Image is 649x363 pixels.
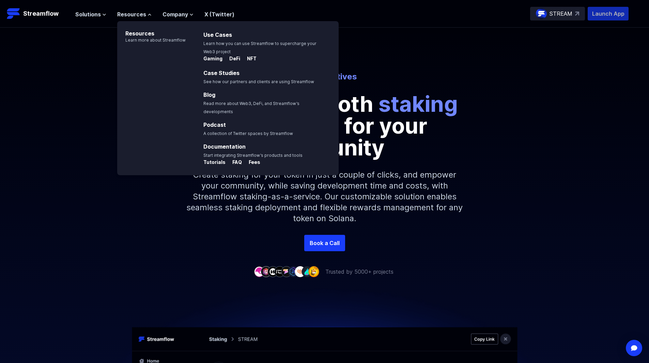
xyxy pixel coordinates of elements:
[203,159,226,166] p: Tutorials
[378,91,458,117] span: staking
[304,235,345,251] a: Book a Call
[302,266,312,277] img: company-8
[203,91,215,98] a: Blog
[203,121,226,128] a: Podcast
[536,8,547,19] img: streamflow-logo-circle.png
[178,158,471,235] p: Create staking for your token in just a couple of clicks, and empower your community, while savin...
[203,131,293,136] span: A collection of Twitter spaces by Streamflow
[203,79,314,84] span: See how our partners and clients are using Streamflow
[23,9,59,18] p: Streamflow
[550,10,572,18] p: STREAM
[117,10,146,18] span: Resources
[117,37,186,43] p: Learn more about Streamflow
[163,10,194,18] button: Company
[242,56,257,63] a: NFT
[117,21,186,37] p: Resources
[626,340,642,356] div: Open Intercom Messenger
[7,7,68,20] a: Streamflow
[288,266,299,277] img: company-6
[575,12,579,16] img: top-right-arrow.svg
[242,55,257,62] p: NFT
[203,143,246,150] a: Documentation
[75,10,101,18] span: Solutions
[243,160,260,166] a: Fees
[295,266,306,277] img: company-7
[117,10,152,18] button: Resources
[588,7,629,20] button: Launch App
[308,266,319,277] img: company-9
[203,31,232,38] a: Use Cases
[163,10,188,18] span: Company
[203,101,299,114] span: Read more about Web3, DeFi, and Streamflow’s developments
[325,268,393,276] p: Trusted by 5000+ projects
[7,7,20,20] img: Streamflow Logo
[75,10,106,18] button: Solutions
[267,266,278,277] img: company-3
[203,56,224,63] a: Gaming
[274,266,285,277] img: company-4
[281,266,292,277] img: company-5
[204,11,234,18] a: X (Twitter)
[203,70,239,76] a: Case Studies
[203,55,222,62] p: Gaming
[203,41,316,54] span: Learn how you can use Streamflow to supercharge your Web3 project
[224,55,240,62] p: DeFi
[203,153,303,158] span: Start integrating Streamflow’s products and tools
[227,159,242,166] p: FAQ
[203,160,227,166] a: Tutorials
[530,7,585,20] a: STREAM
[261,266,272,277] img: company-2
[224,56,242,63] a: DeFi
[227,160,243,166] a: FAQ
[254,266,265,277] img: company-1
